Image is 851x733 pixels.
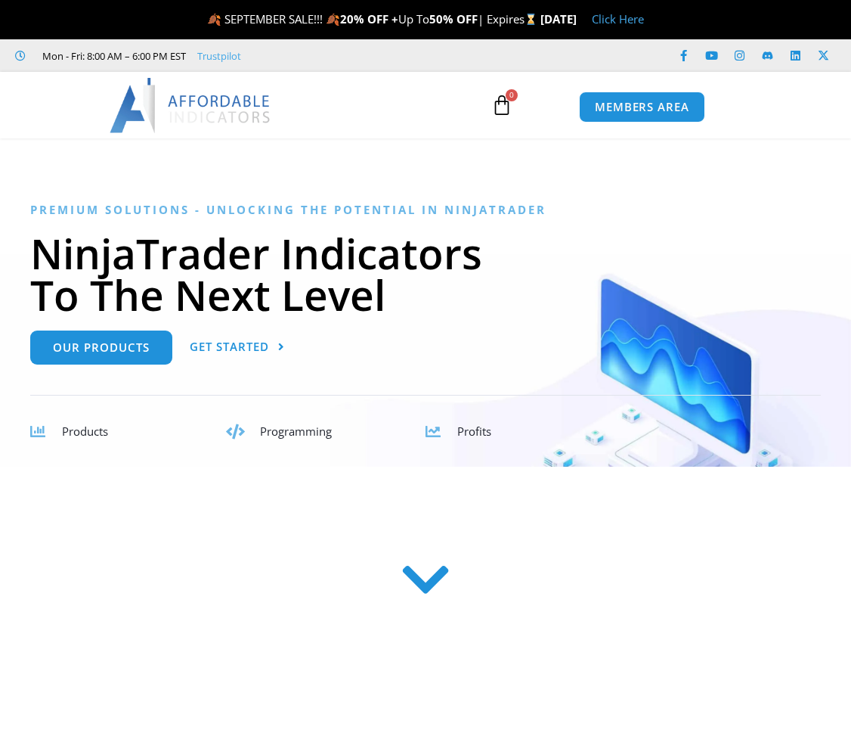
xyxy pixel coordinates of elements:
[110,78,272,132] img: LogoAI | Affordable Indicators – NinjaTrader
[39,47,186,65] span: Mon - Fri: 8:00 AM – 6:00 PM EST
[340,11,398,26] strong: 20% OFF +
[540,11,577,26] strong: [DATE]
[197,47,241,65] a: Trustpilot
[469,83,535,127] a: 0
[506,89,518,101] span: 0
[595,101,689,113] span: MEMBERS AREA
[579,92,705,123] a: MEMBERS AREA
[30,331,172,365] a: Our Products
[190,341,269,353] span: Get Started
[525,14,537,25] img: ⌛
[30,203,821,217] h6: Premium Solutions - Unlocking the Potential in NinjaTrader
[260,424,332,439] span: Programming
[53,342,150,353] span: Our Products
[592,11,644,26] a: Click Here
[457,424,491,439] span: Profits
[62,424,108,439] span: Products
[30,232,821,315] h1: NinjaTrader Indicators To The Next Level
[190,331,285,365] a: Get Started
[429,11,478,26] strong: 50% OFF
[207,11,540,26] span: 🍂 SEPTEMBER SALE!!! 🍂 Up To | Expires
